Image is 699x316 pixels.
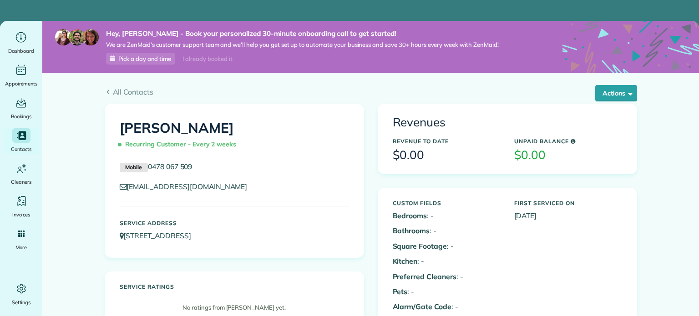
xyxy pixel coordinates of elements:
[393,286,501,297] p: : -
[393,211,501,221] p: : -
[8,46,34,55] span: Dashboard
[82,29,99,45] img: michelle-19f622bdf1676172e81f8f8fba1fb50e276960ebfe0243fe18214015130c80e4.jpg
[120,231,200,240] a: [STREET_ADDRESS]
[4,161,39,186] a: Cleaners
[177,53,238,65] div: I already booked it
[393,226,501,236] p: : -
[393,211,427,220] b: Bedrooms
[12,210,30,219] span: Invoices
[106,41,499,49] span: We are ZenMaid’s customer support team and we’ll help you get set up to automate your business an...
[11,177,31,186] span: Cleaners
[393,241,501,251] p: : -
[393,241,447,251] b: Square Footage
[514,138,622,144] h5: Unpaid Balance
[393,256,418,266] b: Kitchen
[514,149,622,162] h3: $0.00
[69,29,85,45] img: jorge-587dff0eeaa6aab1f244e6dc62b8924c3b6ad411094392a53c71c6c4a576187d.jpg
[393,226,430,235] b: Bathrooms
[120,284,349,290] h5: Service ratings
[393,200,501,206] h5: Custom Fields
[4,194,39,219] a: Invoices
[55,29,71,45] img: maria-72a9807cf96188c08ef61303f053569d2e2a8a1cde33d635c8a3ac13582a053d.jpg
[4,128,39,154] a: Contacts
[124,303,344,312] p: No ratings from [PERSON_NAME] yet.
[393,272,456,281] b: Preferred Cleaners
[5,79,38,88] span: Appointments
[12,298,31,307] span: Settings
[4,63,39,88] a: Appointments
[120,162,192,171] a: Mobile0478 067 509
[15,243,27,252] span: More
[514,211,622,221] p: [DATE]
[393,256,501,266] p: : -
[393,138,501,144] h5: Revenue to Date
[4,281,39,307] a: Settings
[120,120,349,152] h1: [PERSON_NAME]
[120,163,148,173] small: Mobile
[393,302,451,311] b: Alarm/Gate Code
[106,29,499,38] strong: Hey, [PERSON_NAME] - Book your personalized 30-minute onboarding call to get started!
[118,55,171,62] span: Pick a day and time
[120,220,349,226] h5: Service Address
[106,53,175,65] a: Pick a day and time
[11,145,31,154] span: Contacts
[393,301,501,312] p: : -
[393,287,408,296] b: Pets
[393,149,501,162] h3: $0.00
[105,86,637,97] a: All Contacts
[4,30,39,55] a: Dashboard
[393,116,622,129] h3: Revenues
[393,271,501,282] p: : -
[4,95,39,121] a: Bookings
[120,182,256,191] a: [EMAIL_ADDRESS][DOMAIN_NAME]
[514,200,622,206] h5: First Serviced On
[113,86,637,97] span: All Contacts
[11,112,32,121] span: Bookings
[595,85,637,101] button: Actions
[120,136,240,152] span: Recurring Customer - Every 2 weeks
